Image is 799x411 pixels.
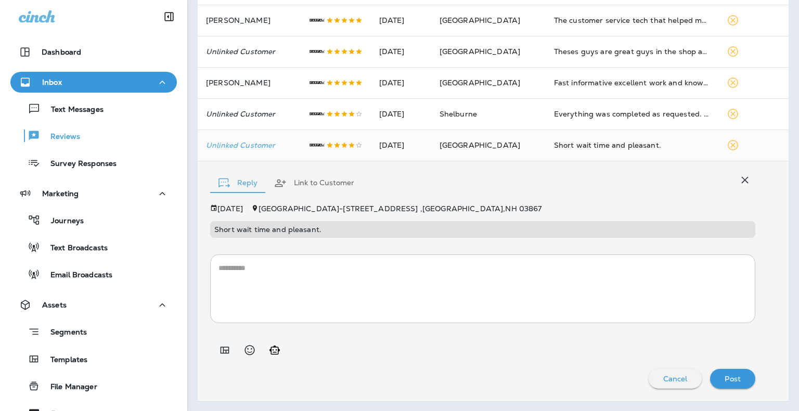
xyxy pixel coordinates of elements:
p: File Manager [40,382,97,392]
p: [DATE] [217,204,243,213]
p: Templates [40,355,87,365]
button: File Manager [10,375,177,397]
p: Marketing [42,189,79,198]
p: Inbox [42,78,62,86]
p: Unlinked Customer [206,141,292,149]
p: Journeys [41,216,84,226]
button: Reviews [10,125,177,147]
p: Cancel [663,375,688,383]
button: Text Broadcasts [10,236,177,258]
button: Dashboard [10,42,177,62]
button: Select an emoji [239,340,260,361]
button: Text Messages [10,98,177,120]
td: [DATE] [371,98,431,130]
div: Everything was completed as requested. Done in a timely way as promised [554,109,711,119]
div: Short wait time and pleasant. [554,140,711,150]
button: Journeys [10,209,177,231]
td: [DATE] [371,130,431,161]
button: Generate AI response [264,340,285,361]
p: Unlinked Customer [206,47,292,56]
div: Theses guys are great guys in the shop are great and terry is the man [554,46,711,57]
p: Segments [40,328,87,338]
p: Reviews [40,132,80,142]
span: [GEOGRAPHIC_DATA] [440,16,520,25]
button: Templates [10,348,177,370]
button: Reply [210,164,266,202]
p: Post [725,375,741,383]
button: Assets [10,294,177,315]
button: Add in a premade template [214,340,235,361]
p: [PERSON_NAME] [206,79,292,87]
p: Short wait time and pleasant. [214,225,751,234]
p: Text Messages [41,105,104,115]
button: Collapse Sidebar [154,6,184,27]
button: Segments [10,320,177,343]
p: Unlinked Customer [206,110,292,118]
p: Text Broadcasts [40,243,108,253]
button: Link to Customer [266,164,363,202]
button: Email Broadcasts [10,263,177,285]
button: Post [710,369,755,389]
p: [PERSON_NAME] [206,16,292,24]
span: [GEOGRAPHIC_DATA] [440,47,520,56]
p: Email Broadcasts [40,271,112,280]
div: Click to view Customer Drawer [206,141,292,149]
td: [DATE] [371,67,431,98]
p: Dashboard [42,48,81,56]
div: The customer service tech that helped my wife was superlative. One wanted to charge her more than... [554,15,711,25]
div: Fast informative excellent work and knowledgeable [554,78,711,88]
button: Survey Responses [10,152,177,174]
span: [GEOGRAPHIC_DATA] - [STREET_ADDRESS] , [GEOGRAPHIC_DATA] , NH 03867 [259,204,542,213]
span: Shelburne [440,109,477,119]
span: [GEOGRAPHIC_DATA] [440,78,520,87]
td: [DATE] [371,5,431,36]
p: Survey Responses [40,159,117,169]
td: [DATE] [371,36,431,67]
button: Marketing [10,183,177,204]
button: Cancel [649,369,702,389]
button: Inbox [10,72,177,93]
span: [GEOGRAPHIC_DATA] [440,140,520,150]
p: Assets [42,301,67,309]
